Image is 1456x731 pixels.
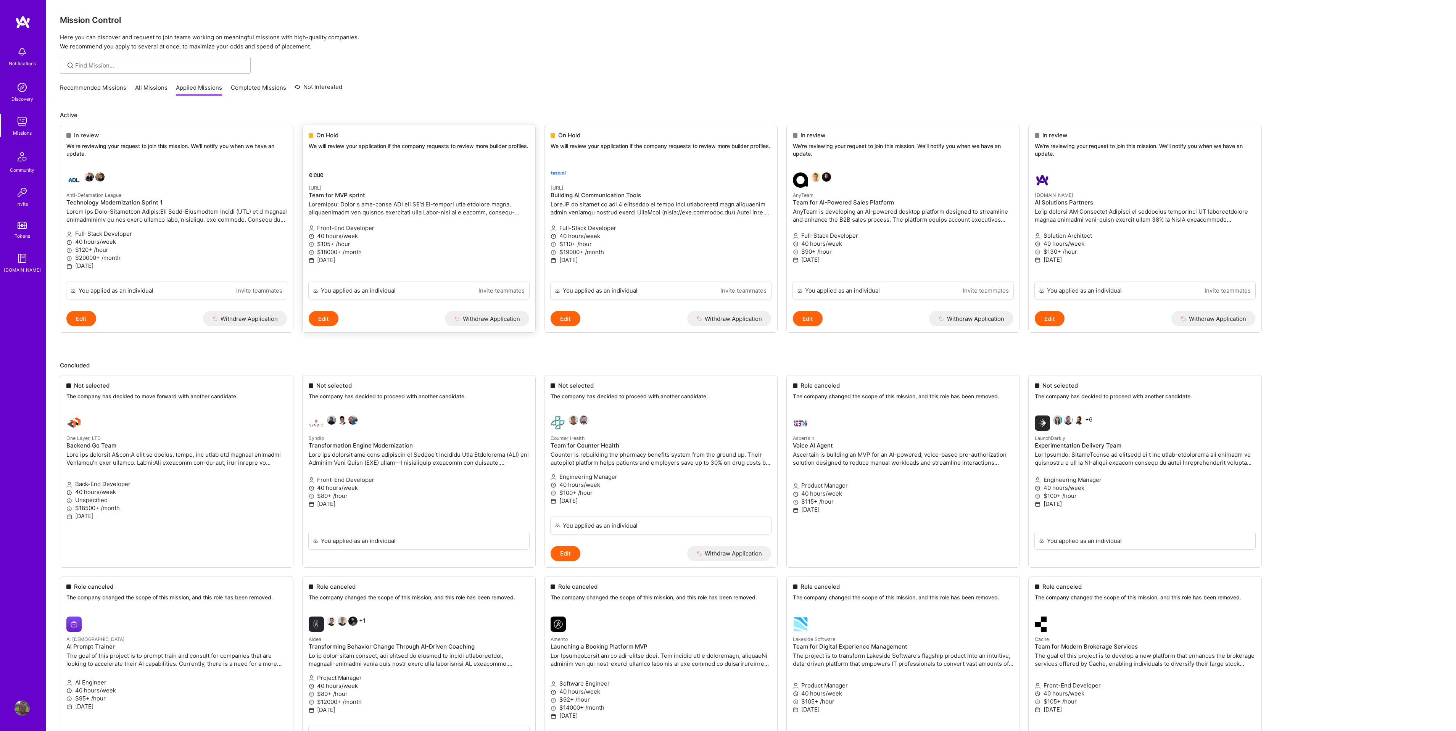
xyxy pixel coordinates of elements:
[563,287,638,295] div: You applied as an individual
[793,241,799,247] i: icon Clock
[95,172,105,182] img: Omer Hochman
[793,256,1013,264] p: [DATE]
[60,111,1442,119] p: Active
[1035,256,1255,264] p: [DATE]
[16,200,28,208] div: Invite
[551,240,771,248] p: $110+ /hour
[1035,257,1040,263] i: icon Calendar
[793,232,1013,240] p: Full-Stack Developer
[14,232,30,240] div: Tokens
[793,142,1013,157] p: We're reviewing your request to join this mission. We'll notify you when we have an update.
[544,159,777,282] a: teza.ai company logo[URL]Building AI Communication ToolsLore.IP do sitamet co adi 4 elitseddo ei ...
[14,114,30,129] img: teamwork
[66,199,287,206] h4: Technology Modernization Sprint 1
[309,248,529,256] p: $18000+ /month
[793,233,799,239] i: icon Applicant
[551,242,556,247] i: icon MoneyGray
[85,172,94,182] img: Elon Salfati
[309,232,529,240] p: 40 hours/week
[1035,142,1255,157] p: We're reviewing your request to join this mission. We'll notify you when we have an update.
[309,225,314,231] i: icon Applicant
[551,200,771,216] p: Lore.IP do sitamet co adi 4 elitseddo ei tempo inci utlaboreetd magn aliquaenim admin veniamqu no...
[544,409,777,517] a: Counter Health company logoRaul GallegosAndres DiazCounter HealthTeam for Counter HealthCounter i...
[1029,166,1261,282] a: A.Team company logo[DOMAIN_NAME]AI Solutions PartnersLo'ip dolorsi AM Consectet Adipisci el seddo...
[66,61,75,70] i: icon SearchGrey
[569,415,578,425] img: Raul Gallegos
[66,702,287,710] p: [DATE]
[1035,208,1255,224] p: Lo'ip dolorsi AM Consectet Adipisci el seddoeius temporinci UT laboreetdolore magnaa enimadmi ven...
[800,131,825,139] span: In review
[478,287,525,295] a: Invite teammates
[66,680,72,686] i: icon Applicant
[551,225,556,231] i: icon Applicant
[793,172,808,188] img: AnyTeam company logo
[66,704,72,710] i: icon Calendar
[1035,233,1040,239] i: icon Applicant
[79,287,153,295] div: You applied as an individual
[9,60,36,68] div: Notifications
[1171,311,1256,326] button: Withdraw Application
[793,249,799,255] i: icon MoneyGray
[551,481,771,489] p: 40 hours/week
[551,250,556,255] i: icon MoneyGray
[1035,311,1065,326] button: Edit
[66,696,72,702] i: icon MoneyGray
[4,266,41,274] div: [DOMAIN_NAME]
[60,84,126,96] a: Recommended Missions
[551,490,556,496] i: icon MoneyGray
[580,415,589,425] img: Andres Diaz
[66,678,287,686] p: AI Engineer
[176,84,222,96] a: Applied Missions
[793,192,813,198] small: AnyTeam
[1035,240,1255,248] p: 40 hours/week
[558,382,594,390] span: Not selected
[236,287,282,295] a: Invite teammates
[14,80,30,95] img: discovery
[15,15,31,29] img: logo
[793,240,1013,248] p: 40 hours/week
[720,287,767,295] a: Invite teammates
[10,166,34,174] div: Community
[805,287,880,295] div: You applied as an individual
[14,185,30,200] img: Invite
[309,242,314,247] i: icon MoneyGray
[18,222,27,229] img: tokens
[551,192,771,199] h4: Building AI Communication Tools
[66,652,287,668] p: The goal of this project is to prompt train and consult for companies that are looking to acceler...
[203,311,287,326] button: Withdraw Application
[309,240,529,248] p: $105+ /hour
[66,688,72,694] i: icon Clock
[60,166,293,282] a: Anti-Defamation League company logoElon SalfatiOmer HochmanAnti-Defamation LeagueTechnology Moder...
[563,522,638,530] div: You applied as an individual
[14,251,30,266] img: guide book
[13,129,32,137] div: Missions
[551,474,556,480] i: icon Applicant
[793,199,1013,206] h4: Team for AI-Powered Sales Platform
[295,82,342,96] a: Not Interested
[66,192,121,198] small: Anti-Defamation League
[66,142,287,157] p: We're reviewing your request to join this mission. We'll notify you when we have an update.
[231,84,286,96] a: Completed Missions
[309,256,529,264] p: [DATE]
[551,442,771,449] h4: Team for Counter Health
[66,238,287,246] p: 40 hours/week
[74,583,113,591] span: Role canceled
[1035,241,1040,247] i: icon Clock
[66,248,72,253] i: icon MoneyGray
[309,233,314,239] i: icon Clock
[551,233,556,239] i: icon Clock
[309,142,529,150] p: We will review your application if the company requests to review more builder profiles.
[309,165,324,180] img: Ecue.ai company logo
[309,311,338,326] button: Edit
[551,546,580,561] button: Edit
[66,686,287,694] p: 40 hours/week
[551,248,771,256] p: $19000+ /month
[551,489,771,497] p: $100+ /hour
[74,131,99,139] span: In review
[1035,249,1040,255] i: icon MoneyGray
[1035,192,1073,198] small: [DOMAIN_NAME]
[66,636,125,642] small: AI [DEMOGRAPHIC_DATA]
[963,287,1009,295] a: Invite teammates
[687,546,771,561] button: Withdraw Application
[1205,287,1251,295] a: Invite teammates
